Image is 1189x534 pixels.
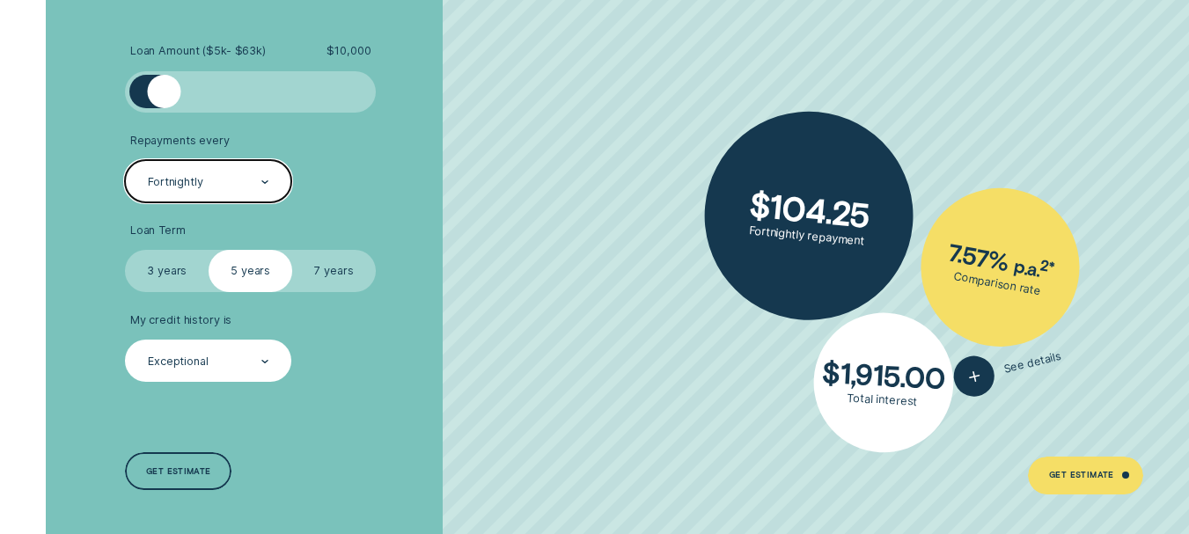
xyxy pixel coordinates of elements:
[130,223,186,238] span: Loan Term
[125,452,231,490] a: Get estimate
[130,44,266,58] span: Loan Amount ( $5k - $63k )
[130,313,231,327] span: My credit history is
[125,250,209,291] label: 3 years
[327,44,371,58] span: $ 10,000
[1002,349,1062,376] span: See details
[292,250,376,291] label: 7 years
[1028,457,1142,494] a: Get Estimate
[148,355,209,369] div: Exceptional
[950,336,1066,401] button: See details
[148,175,203,189] div: Fortnightly
[209,250,292,291] label: 5 years
[130,134,230,148] span: Repayments every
